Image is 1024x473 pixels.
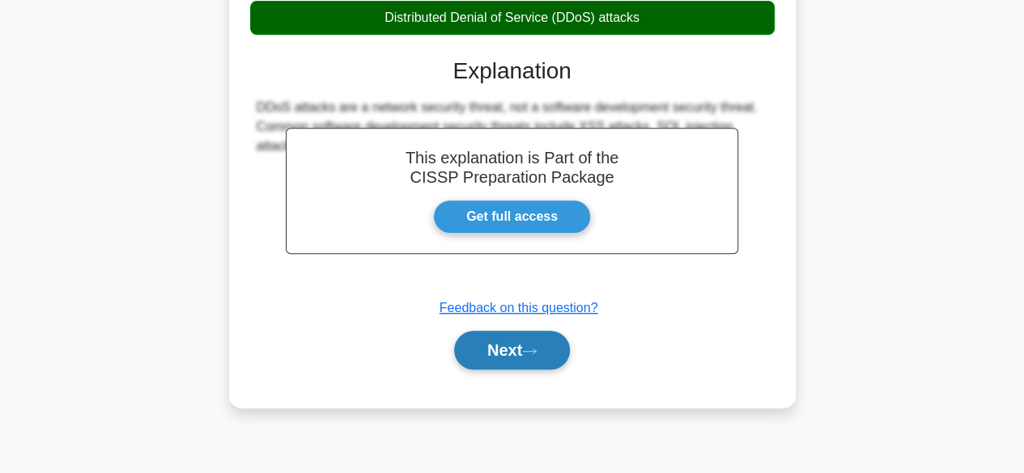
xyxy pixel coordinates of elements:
[260,57,765,85] h3: Explanation
[250,1,775,35] div: Distributed Denial of Service (DDoS) attacks
[440,301,598,315] a: Feedback on this question?
[433,200,591,234] a: Get full access
[454,331,570,370] button: Next
[257,98,768,156] div: DDoS attacks are a network security threat, not a software development security threat. Common so...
